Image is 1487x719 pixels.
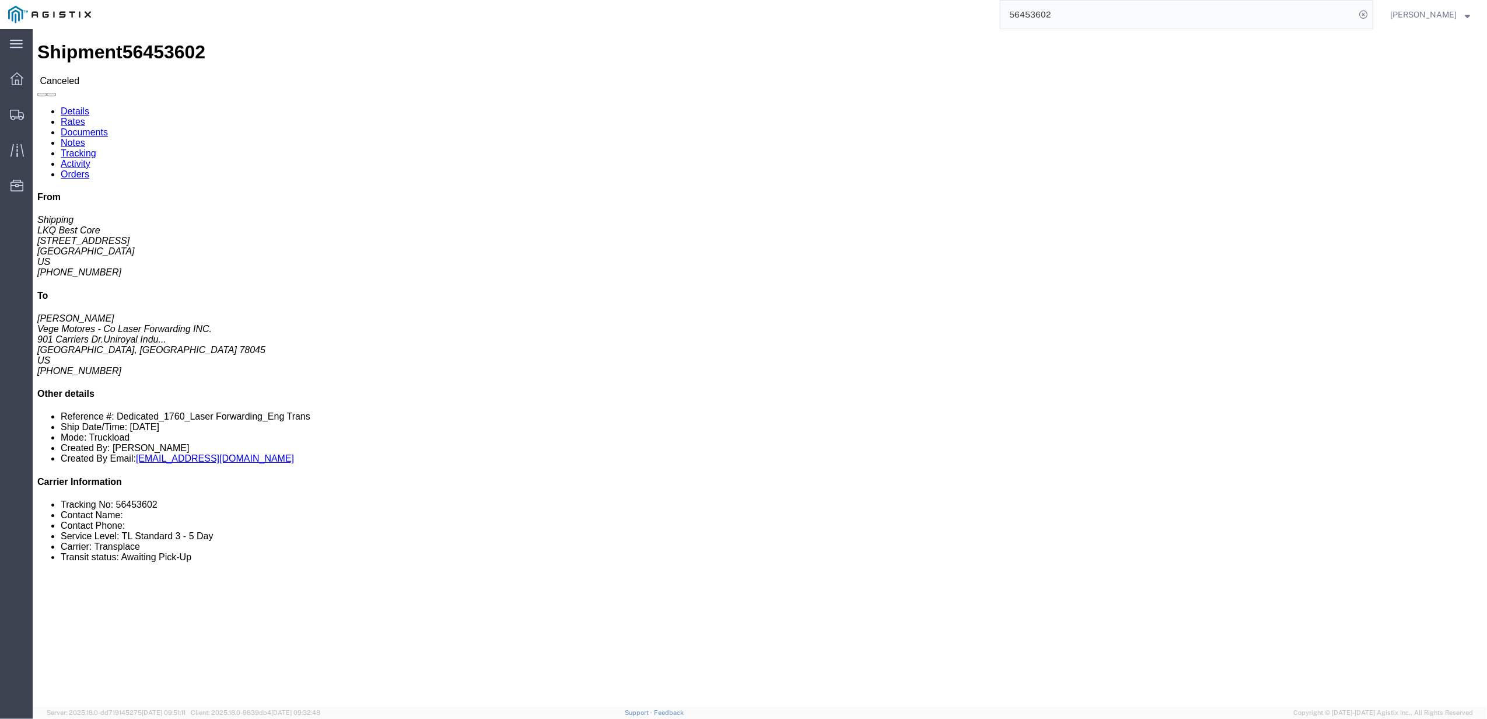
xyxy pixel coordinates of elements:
iframe: FS Legacy Container [33,29,1487,707]
a: Feedback [654,709,684,716]
span: Copyright © [DATE]-[DATE] Agistix Inc., All Rights Reserved [1293,708,1473,718]
input: Search for shipment number, reference number [1000,1,1355,29]
span: [DATE] 09:32:48 [271,709,320,716]
button: [PERSON_NAME] [1390,8,1471,22]
span: [DATE] 09:51:11 [142,709,186,716]
span: Client: 2025.18.0-9839db4 [191,709,320,716]
a: Support [625,709,654,716]
span: Server: 2025.18.0-dd719145275 [47,709,186,716]
span: Jorge Hinojosa [1390,8,1457,21]
img: logo [8,6,91,23]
